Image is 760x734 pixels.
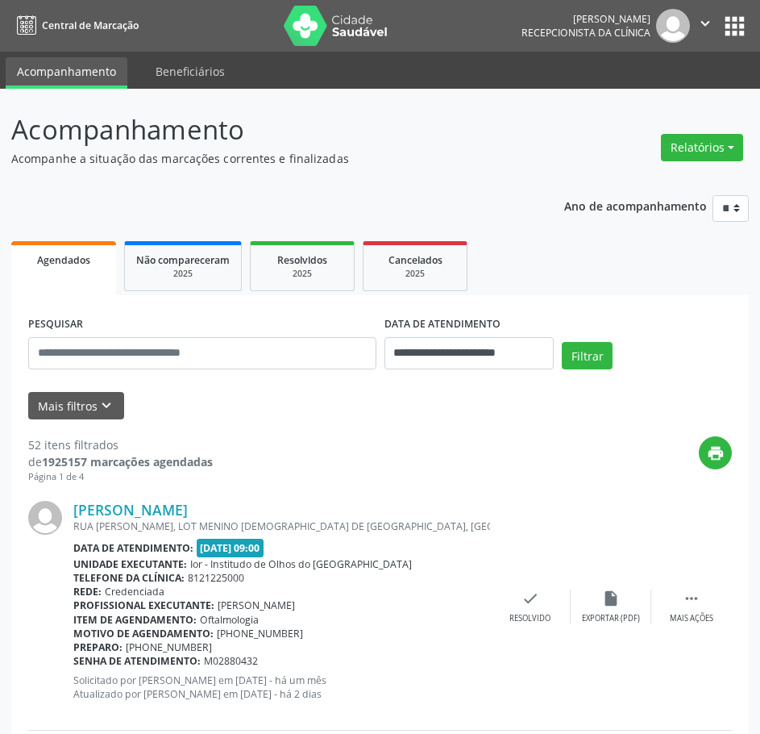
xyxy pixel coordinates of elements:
[521,590,539,607] i: check
[11,110,528,150] p: Acompanhamento
[28,436,213,453] div: 52 itens filtrados
[656,9,690,43] img: img
[37,253,90,267] span: Agendados
[521,12,650,26] div: [PERSON_NAME]
[509,613,550,624] div: Resolvido
[42,19,139,32] span: Central de Marcação
[670,613,713,624] div: Mais ações
[384,312,500,337] label: DATA DE ATENDIMENTO
[375,268,455,280] div: 2025
[73,613,197,627] b: Item de agendamento:
[190,557,412,571] span: Ior - Institudo de Olhos do [GEOGRAPHIC_DATA]
[602,590,620,607] i: insert_drive_file
[721,12,749,40] button: apps
[521,26,650,40] span: Recepcionista da clínica
[262,268,343,280] div: 2025
[136,268,230,280] div: 2025
[200,613,259,627] span: Oftalmologia
[204,654,258,668] span: M02880432
[73,640,123,654] b: Preparo:
[11,150,528,167] p: Acompanhe a situação das marcações correntes e finalizadas
[73,501,188,519] a: [PERSON_NAME]
[28,501,62,535] img: img
[277,253,327,267] span: Resolvidos
[73,557,187,571] b: Unidade executante:
[683,590,700,607] i: 
[582,613,640,624] div: Exportar (PDF)
[73,541,193,555] b: Data de atendimento:
[696,15,714,32] i: 
[197,539,264,557] span: [DATE] 09:00
[28,453,213,470] div: de
[98,397,115,415] i: keyboard_arrow_down
[11,12,139,39] a: Central de Marcação
[28,312,83,337] label: PESQUISAR
[564,195,707,215] p: Ano de acompanhamento
[28,470,213,484] div: Página 1 de 4
[218,598,295,612] span: [PERSON_NAME]
[6,57,127,89] a: Acompanhamento
[73,571,185,585] b: Telefone da clínica:
[73,598,214,612] b: Profissional executante:
[388,253,442,267] span: Cancelados
[126,640,212,654] span: [PHONE_NUMBER]
[105,585,164,598] span: Credenciada
[699,436,732,469] button: print
[707,444,725,462] i: print
[690,9,721,43] button: 
[73,654,201,668] b: Senha de atendimento:
[73,674,490,701] p: Solicitado por [PERSON_NAME] em [DATE] - há um mês Atualizado por [PERSON_NAME] em [DATE] - há 2 ...
[73,627,214,640] b: Motivo de agendamento:
[188,571,244,585] span: 8121225000
[562,342,613,369] button: Filtrar
[73,585,102,598] b: Rede:
[144,57,236,85] a: Beneficiários
[661,134,743,161] button: Relatórios
[217,627,303,640] span: [PHONE_NUMBER]
[28,392,124,420] button: Mais filtroskeyboard_arrow_down
[73,519,490,533] div: RUA [PERSON_NAME], LOT MENINO [DEMOGRAPHIC_DATA] DE [GEOGRAPHIC_DATA], [GEOGRAPHIC_DATA], [GEOGRA...
[42,454,213,469] strong: 1925157 marcações agendadas
[136,253,230,267] span: Não compareceram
